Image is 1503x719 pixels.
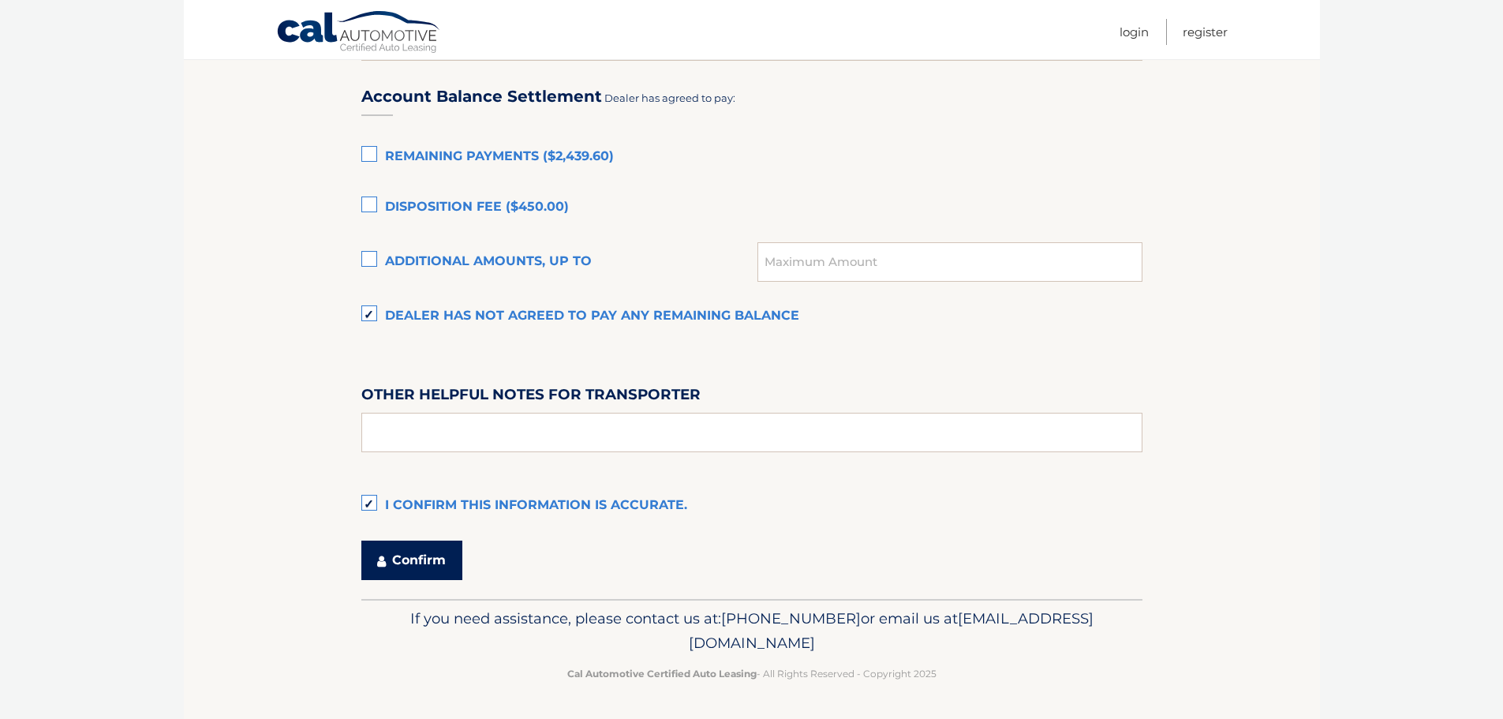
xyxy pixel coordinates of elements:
[361,490,1142,522] label: I confirm this information is accurate.
[361,87,602,107] h3: Account Balance Settlement
[361,192,1142,223] label: Disposition Fee ($450.00)
[372,665,1132,682] p: - All Rights Reserved - Copyright 2025
[361,246,758,278] label: Additional amounts, up to
[721,609,861,627] span: [PHONE_NUMBER]
[604,92,735,104] span: Dealer has agreed to pay:
[1183,19,1228,45] a: Register
[276,10,442,56] a: Cal Automotive
[361,541,462,580] button: Confirm
[372,606,1132,657] p: If you need assistance, please contact us at: or email us at
[567,668,757,680] strong: Cal Automotive Certified Auto Leasing
[361,301,1142,332] label: Dealer has not agreed to pay any remaining balance
[757,242,1142,282] input: Maximum Amount
[1120,19,1149,45] a: Login
[361,383,701,412] label: Other helpful notes for transporter
[361,141,1142,173] label: Remaining Payments ($2,439.60)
